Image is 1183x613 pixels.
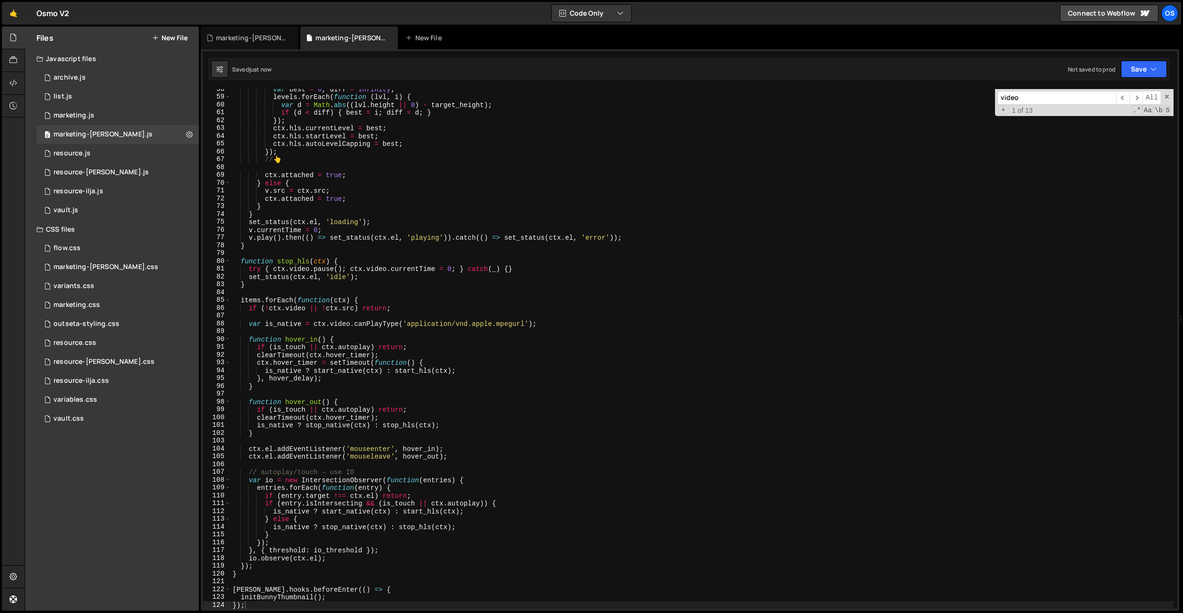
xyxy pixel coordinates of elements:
[203,312,231,320] div: 87
[203,85,231,93] div: 58
[203,577,231,586] div: 121
[54,339,96,347] div: resource.css
[203,531,231,539] div: 115
[203,265,231,273] div: 81
[203,179,231,187] div: 70
[552,5,631,22] button: Code Only
[1132,106,1142,115] span: RegExp Search
[54,187,103,196] div: resource-ilja.js
[54,320,119,328] div: outseta-styling.css
[203,437,231,445] div: 103
[36,258,199,277] div: 16596/46284.css
[36,390,199,409] div: 16596/45154.css
[54,111,94,120] div: marketing.js
[1161,5,1178,22] a: Os
[405,33,445,43] div: New File
[203,507,231,515] div: 112
[203,280,231,288] div: 83
[203,570,231,578] div: 120
[203,140,231,148] div: 65
[36,277,199,296] div: 16596/45511.css
[203,359,231,367] div: 93
[1060,5,1158,22] a: Connect to Webflow
[36,8,69,19] div: Osmo V2
[54,130,152,139] div: marketing-[PERSON_NAME].js
[203,335,231,343] div: 90
[203,343,231,351] div: 91
[203,304,231,312] div: 86
[1008,107,1037,115] span: 1 of 13
[203,460,231,469] div: 106
[25,49,199,68] div: Javascript files
[54,206,78,215] div: vault.js
[203,234,231,242] div: 77
[232,65,271,73] div: Saved
[203,155,231,163] div: 67
[203,367,231,375] div: 94
[249,65,271,73] div: just now
[997,91,1116,105] input: Search for
[36,106,199,125] div: 16596/45422.js
[1165,106,1171,115] span: Search In Selection
[203,390,231,398] div: 97
[36,371,199,390] div: 16596/46198.css
[36,352,199,371] div: 16596/46196.css
[203,242,231,250] div: 78
[1121,61,1167,78] button: Save
[36,315,199,334] div: 16596/45156.css
[1129,91,1143,105] span: ​
[54,244,81,252] div: flow.css
[203,515,231,523] div: 113
[203,406,231,414] div: 99
[203,132,231,140] div: 64
[203,468,231,476] div: 107
[998,106,1008,115] span: Toggle Replace mode
[203,101,231,109] div: 60
[203,429,231,437] div: 102
[203,452,231,460] div: 105
[203,257,231,265] div: 80
[203,218,231,226] div: 75
[203,554,231,562] div: 118
[1142,91,1161,105] span: Alt-Enter
[203,93,231,101] div: 59
[203,202,231,210] div: 73
[54,263,158,271] div: marketing-[PERSON_NAME].css
[203,249,231,257] div: 79
[203,539,231,547] div: 116
[203,562,231,570] div: 119
[54,358,154,366] div: resource-[PERSON_NAME].css
[54,149,90,158] div: resource.js
[1116,91,1129,105] span: ​
[1068,65,1115,73] div: Not saved to prod
[1154,106,1164,115] span: Whole Word Search
[36,201,199,220] div: 16596/45133.js
[203,320,231,328] div: 88
[203,398,231,406] div: 98
[203,195,231,203] div: 72
[36,125,199,144] div: 16596/45424.js
[36,409,199,428] div: 16596/45153.css
[36,296,199,315] div: 16596/45446.css
[36,68,199,87] div: 16596/46210.js
[203,351,231,359] div: 92
[203,288,231,297] div: 84
[203,374,231,382] div: 95
[36,334,199,352] div: 16596/46199.css
[315,33,386,43] div: marketing-[PERSON_NAME].js
[203,414,231,422] div: 100
[36,163,199,182] div: 16596/46194.js
[203,546,231,554] div: 117
[36,239,199,258] div: 16596/47552.css
[203,296,231,304] div: 85
[203,523,231,531] div: 114
[36,87,199,106] div: 16596/45151.js
[203,171,231,179] div: 69
[203,108,231,117] div: 61
[203,327,231,335] div: 89
[203,226,231,234] div: 76
[203,601,231,609] div: 124
[203,499,231,507] div: 111
[203,382,231,390] div: 96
